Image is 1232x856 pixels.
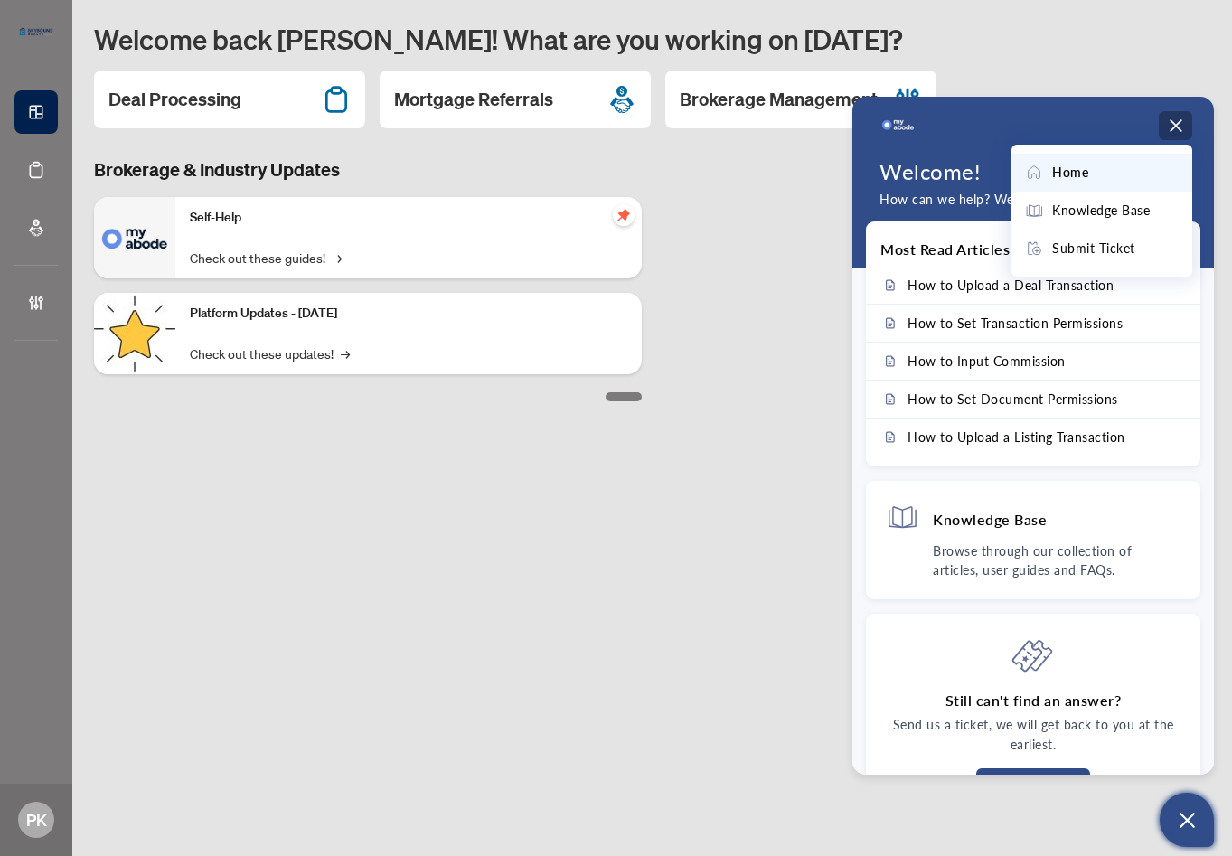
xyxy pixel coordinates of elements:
a: How to Set Document Permissions [866,381,1200,418]
h4: Still can't find an answer? [945,691,1122,710]
span: Submit Ticket [1052,239,1135,259]
span: How to Upload a Deal Transaction [908,277,1114,293]
h3: Brokerage & Industry Updates [94,157,642,183]
a: How to Upload a Listing Transaction [866,419,1200,456]
span: How to Set Transaction Permissions [908,315,1123,331]
h1: Welcome back [PERSON_NAME]! What are you working on [DATE]? [94,22,1210,56]
span: → [333,248,342,268]
a: How to Input Commission [866,343,1200,380]
span: How to Set Document Permissions [908,391,1118,407]
span: Knowledge Base [1052,201,1150,221]
a: Check out these updates!→ [190,343,350,363]
p: Self-Help [190,208,627,228]
a: How to Upload a Deal Transaction [866,267,1200,304]
button: Open asap [1160,793,1214,847]
img: logo [879,108,916,144]
h2: Deal Processing [108,87,241,112]
h2: Mortgage Referrals [394,87,553,112]
span: Company logo [879,108,916,144]
div: Knowledge BaseBrowse through our collection of articles, user guides and FAQs. [866,481,1200,599]
a: Check out these guides!→ [190,248,342,268]
h1: Welcome! [879,158,1187,184]
p: How can we help? We are here to support you. [879,190,1187,210]
img: logo [14,23,58,41]
span: Home [1052,163,1088,183]
span: pushpin [613,204,635,226]
img: Self-Help [94,197,175,278]
p: Send us a ticket, we will get back to you at the earliest. [886,715,1180,755]
div: Modules Menu [1164,117,1187,135]
span: PK [26,807,47,832]
span: How to Input Commission [908,353,1066,369]
h4: Knowledge Base [933,510,1047,529]
button: Submit a Ticket [976,768,1090,802]
img: Platform Updates - September 16, 2025 [94,293,175,374]
p: Platform Updates - [DATE] [190,304,627,324]
span: → [341,343,350,363]
a: How to Set Transaction Permissions [866,305,1200,342]
p: Browse through our collection of articles, user guides and FAQs. [933,541,1180,579]
h2: Brokerage Management [680,87,878,112]
span: How to Upload a Listing Transaction [908,429,1125,445]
